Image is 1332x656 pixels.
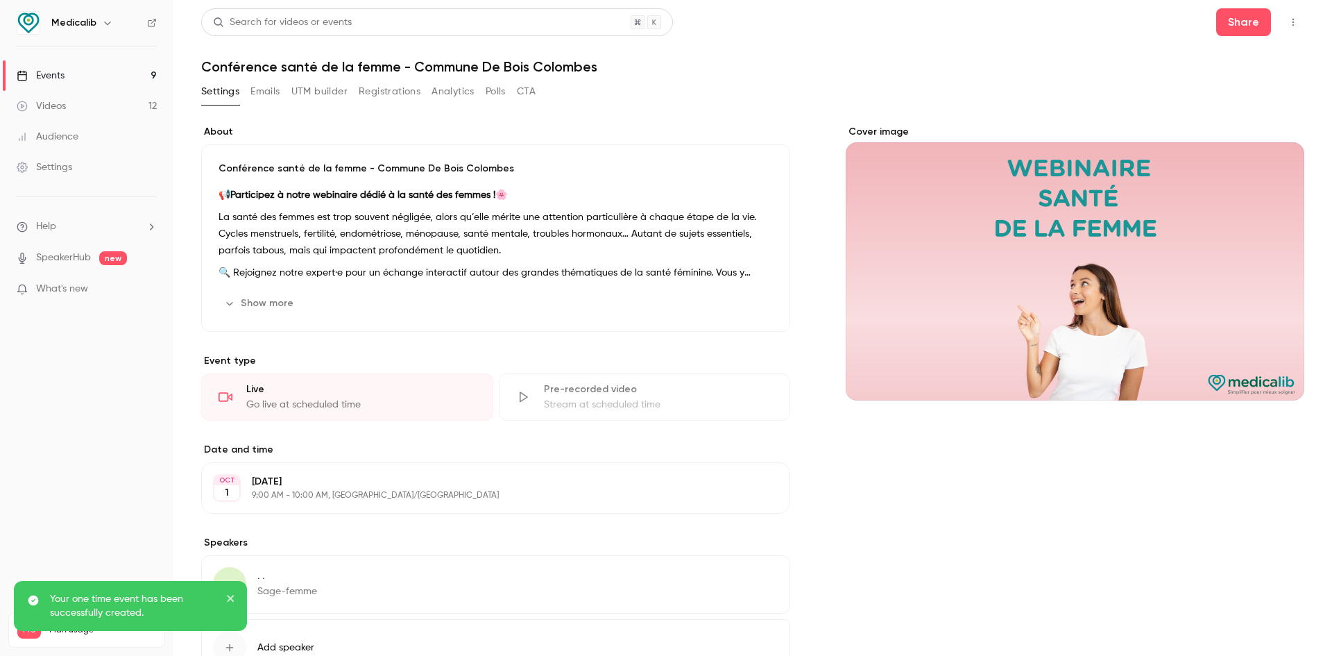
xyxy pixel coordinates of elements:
[257,584,317,598] p: Sage-femme
[17,160,72,174] div: Settings
[250,81,280,103] button: Emails
[214,476,239,485] div: OCT
[219,264,773,281] p: 🔍 Rejoignez notre expert·e pour un échange interactif autour des grandes thématiques de la santé ...
[219,162,773,176] p: Conférence santé de la femme - Commune De Bois Colombes
[201,58,1304,75] h1: Conférence santé de la femme - Commune De Bois Colombes
[17,69,65,83] div: Events
[432,81,475,103] button: Analytics
[213,15,352,30] div: Search for videos or events
[17,219,157,234] li: help-dropdown-opener
[544,382,774,396] div: Pre-recorded video
[17,130,78,144] div: Audience
[257,569,317,583] p: . .
[291,81,348,103] button: UTM builder
[230,190,495,200] strong: Participez à notre webinaire dédié à la santé des femmes !
[252,475,717,489] p: [DATE]
[51,16,96,30] h6: Medicalib
[201,354,790,368] p: Event type
[201,443,790,457] label: Date and time
[140,283,157,296] iframe: Noticeable Trigger
[219,209,773,259] p: La santé des femmes est trop souvent négligée, alors qu’elle mérite une attention particulière à ...
[257,641,314,655] span: Add speaker
[36,251,91,265] a: SpeakerHub
[517,81,536,103] button: CTA
[17,12,40,34] img: Medicalib
[846,125,1304,401] section: Cover image
[226,575,233,594] span: ..
[201,373,493,421] div: LiveGo live at scheduled time
[50,592,216,620] p: Your one time event has been successfully created.
[246,398,476,412] div: Go live at scheduled time
[359,81,420,103] button: Registrations
[201,125,790,139] label: About
[486,81,506,103] button: Polls
[226,592,236,609] button: close
[99,251,127,265] span: new
[252,490,717,501] p: 9:00 AM - 10:00 AM, [GEOGRAPHIC_DATA]/[GEOGRAPHIC_DATA]
[544,398,774,412] div: Stream at scheduled time
[17,99,66,113] div: Videos
[201,536,790,550] label: Speakers
[1216,8,1271,36] button: Share
[201,555,790,614] div: ... .Sage-femme
[225,486,229,500] p: 1
[846,125,1304,139] label: Cover image
[36,282,88,296] span: What's new
[499,373,791,421] div: Pre-recorded videoStream at scheduled time
[219,292,302,314] button: Show more
[246,382,476,396] div: Live
[219,187,773,203] p: 📢 🌸
[36,219,56,234] span: Help
[201,81,239,103] button: Settings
